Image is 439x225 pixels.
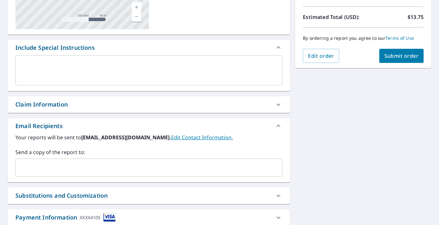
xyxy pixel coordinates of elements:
[15,134,282,141] label: Your reports will be sent to
[81,134,171,141] b: [EMAIL_ADDRESS][DOMAIN_NAME].
[132,2,141,12] a: Current Level 17, Zoom In
[8,96,290,113] div: Claim Information
[8,118,290,134] div: Email Recipients
[308,52,334,59] span: Edit order
[303,49,339,63] button: Edit order
[80,213,101,222] div: XXXX4105
[379,49,424,63] button: Submit order
[385,35,414,41] a: Terms of Use
[384,52,419,59] span: Submit order
[15,43,95,52] div: Include Special Instructions
[303,13,363,21] p: Estimated Total (USD):
[103,213,116,222] img: cardImage
[15,148,282,156] label: Send a copy of the report to:
[15,122,63,130] div: Email Recipients
[8,187,290,204] div: Substitutions and Customization
[15,213,116,222] div: Payment Information
[171,134,233,141] a: EditContactInfo
[15,191,108,200] div: Substitutions and Customization
[15,100,68,109] div: Claim Information
[8,40,290,55] div: Include Special Instructions
[132,12,141,22] a: Current Level 17, Zoom Out
[303,35,424,41] p: By ordering a report you agree to our
[408,13,424,21] p: $13.75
